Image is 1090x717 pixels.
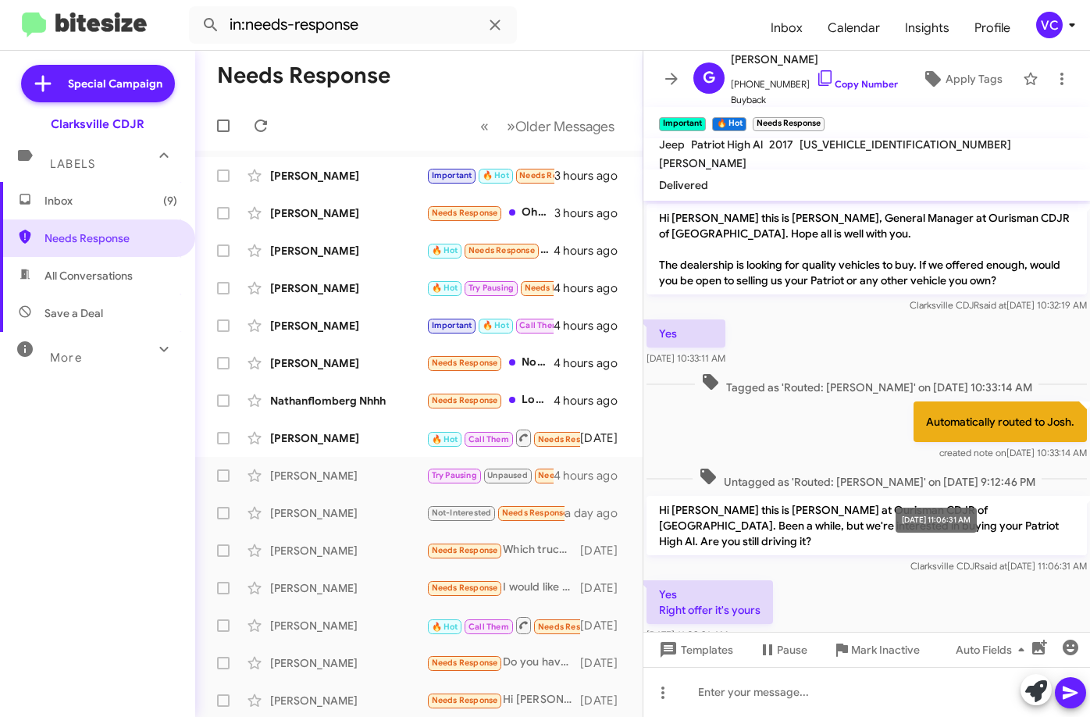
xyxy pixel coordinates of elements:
div: WP0AA2A78EL0150503 [426,428,580,448]
a: Special Campaign [21,65,175,102]
div: Hi [PERSON_NAME] im currently working with [PERSON_NAME] at Ourisman to sell these cars we are ju... [426,691,580,709]
div: Look at the vehicle at my house [426,166,554,184]
span: Needs Response [432,695,498,705]
div: [DATE] [580,430,630,446]
div: [PERSON_NAME] [270,318,426,334]
span: Unpaused [487,470,528,480]
span: Inbox [45,193,177,209]
div: 3 hours ago [554,205,630,221]
div: [PERSON_NAME] [270,355,426,371]
div: [PERSON_NAME] [270,655,426,671]
div: [PERSON_NAME] [270,543,426,558]
button: Templates [643,636,746,664]
div: 4 hours ago [554,393,630,408]
span: Apply Tags [946,65,1003,93]
div: Nathanflomberg Nhhh [270,393,426,408]
button: VC [1023,12,1073,38]
span: Needs Response [538,470,604,480]
span: Not-Interested [432,508,492,518]
span: Untagged as 'Routed: [PERSON_NAME]' on [DATE] 9:12:46 PM [693,467,1042,490]
input: Search [189,6,517,44]
span: Call Them [519,320,560,330]
div: [PERSON_NAME] [270,505,426,521]
span: Mark Inactive [851,636,920,664]
span: [PERSON_NAME] [659,156,746,170]
button: Mark Inactive [820,636,932,664]
div: Do you have a velvet red Sumitt in stock? [426,654,580,672]
span: Important [432,320,472,330]
div: Going to wait to see what Sept deals are [426,279,554,297]
div: Which truck was this ? [426,541,580,559]
span: « [480,116,489,136]
span: Needs Response [519,170,586,180]
div: [DATE] [580,580,630,596]
div: [PERSON_NAME] [270,693,426,708]
span: Needs Response [525,283,591,293]
div: [PERSON_NAME] [270,618,426,633]
button: Apply Tags [908,65,1015,93]
span: created note on [939,447,1006,458]
span: Needs Response [432,545,498,555]
div: Oh, I was actually looking for new cars or, at most, a 2024 with relatively low mileage. I'm look... [426,204,554,222]
a: Copy Number [816,78,898,90]
span: [DATE] 10:33:14 AM [939,447,1087,458]
span: 🔥 Hot [432,245,458,255]
p: Automatically routed to Josh. [914,401,1087,442]
span: Needs Response [432,395,498,405]
span: Jeep [659,137,685,152]
span: 🔥 Hot [432,283,458,293]
span: Needs Response [468,245,535,255]
span: Older Messages [515,118,614,135]
span: More [50,351,82,365]
div: [PERSON_NAME] [270,280,426,296]
span: G [703,66,715,91]
span: [DATE] 11:09:36 AM [647,629,728,640]
span: Special Campaign [68,76,162,91]
span: 🔥 Hot [432,622,458,632]
span: Call Them [468,434,509,444]
div: VC [1036,12,1063,38]
a: Insights [892,5,962,51]
span: Patriot High Al [691,137,763,152]
span: Needs Response [45,230,177,246]
div: Hi [PERSON_NAME], any update on when the check will be ready? [426,504,565,522]
span: 🔥 Hot [483,320,509,330]
button: Auto Fields [943,636,1043,664]
div: I am still shopping. I am short and I am trying to combine my height and vehicle desire. I have a... [426,466,554,484]
nav: Page navigation example [472,110,624,142]
small: 🔥 Hot [712,117,746,131]
span: said at [979,299,1006,311]
span: Save a Deal [45,305,103,321]
div: I have not maybe sometime in late September [426,241,554,259]
span: Pause [777,636,807,664]
div: 4 hours ago [554,318,630,334]
span: All Conversations [45,268,133,284]
div: [PERSON_NAME] [270,205,426,221]
div: [DATE] [580,693,630,708]
span: Important [432,170,472,180]
span: said at [980,560,1007,572]
span: Templates [656,636,733,664]
span: [DATE] 10:33:11 AM [647,352,725,364]
p: Hi [PERSON_NAME] this is [PERSON_NAME] at Ourisman CDJR of [GEOGRAPHIC_DATA]. Been a while, but w... [647,496,1087,555]
div: 4 hours ago [554,355,630,371]
div: 4 hours ago [554,243,630,259]
span: » [507,116,515,136]
div: 4 hours ago [554,468,630,483]
span: Buyback [731,92,898,108]
span: 🔥 Hot [432,434,458,444]
span: Needs Response [432,208,498,218]
div: 3 hours ago [554,168,630,184]
span: Needs Response [432,658,498,668]
div: [DATE] [580,618,630,633]
span: Auto Fields [956,636,1031,664]
div: [DATE] 11:06:31 AM [896,508,977,533]
button: Next [497,110,624,142]
span: Calendar [815,5,892,51]
div: [DATE] [580,543,630,558]
span: Call Them [468,622,509,632]
div: a day ago [565,505,630,521]
span: [PERSON_NAME] [731,50,898,69]
div: [PERSON_NAME] [270,468,426,483]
